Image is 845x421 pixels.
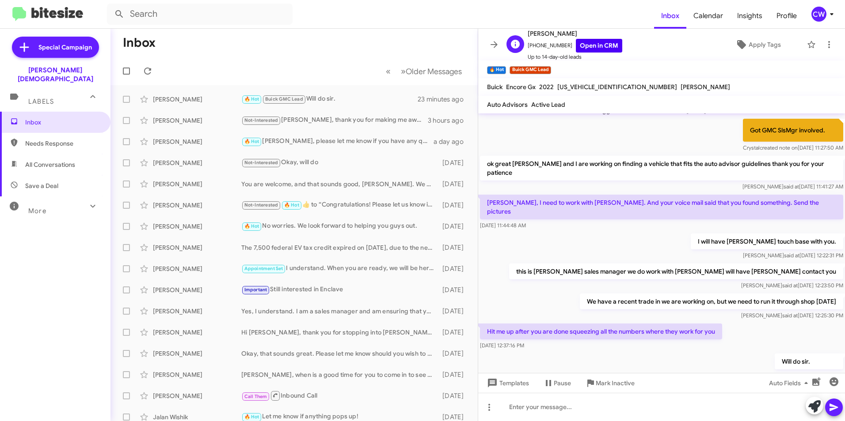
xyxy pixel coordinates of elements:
[811,7,826,22] div: CW
[539,83,554,91] span: 2022
[487,66,506,74] small: 🔥 Hot
[244,223,259,229] span: 🔥 Hot
[25,118,100,127] span: Inbox
[284,202,299,208] span: 🔥 Hot
[434,137,471,146] div: a day ago
[241,390,438,401] div: Inbound Call
[153,264,241,273] div: [PERSON_NAME]
[536,375,578,391] button: Pause
[28,98,54,105] span: Labels
[381,62,396,80] button: Previous
[438,307,471,316] div: [DATE]
[153,391,241,400] div: [PERSON_NAME]
[428,116,471,125] div: 3 hours ago
[528,39,622,53] span: [PHONE_NUMBER]
[265,96,303,102] span: Buick GMC Lead
[480,222,526,229] span: [DATE] 11:44:48 AM
[438,286,471,294] div: [DATE]
[741,282,843,289] span: [PERSON_NAME] [DATE] 12:23:50 PM
[782,282,798,289] span: said at
[775,353,843,369] p: Will do sir.
[742,183,843,190] span: [PERSON_NAME] [DATE] 11:41:27 AM
[775,372,843,379] span: Rami [DATE] 1:38:12 PM
[25,181,58,190] span: Save a Deal
[153,180,241,188] div: [PERSON_NAME]
[107,4,293,25] input: Search
[480,195,843,219] p: [PERSON_NAME], I need to work with [PERSON_NAME]. And your voice mail said that you found somethi...
[28,207,46,215] span: More
[681,83,730,91] span: [PERSON_NAME]
[509,263,843,279] p: this is [PERSON_NAME] sales manager we do work with [PERSON_NAME] will have [PERSON_NAME] contact...
[396,62,467,80] button: Next
[713,37,803,53] button: Apply Tags
[153,349,241,358] div: [PERSON_NAME]
[528,28,622,39] span: [PERSON_NAME]
[654,3,686,29] a: Inbox
[730,3,769,29] a: Insights
[401,66,406,77] span: »
[153,201,241,210] div: [PERSON_NAME]
[782,312,798,319] span: said at
[244,117,278,123] span: Not-Interested
[153,370,241,379] div: [PERSON_NAME]
[576,39,622,53] a: Open in CRM
[487,83,502,91] span: Buick
[153,95,241,104] div: [PERSON_NAME]
[244,160,278,165] span: Not-Interested
[418,95,471,104] div: 23 minutes ago
[244,96,259,102] span: 🔥 Hot
[804,7,835,22] button: CW
[743,119,843,142] p: Got GMC SlsMgr involved.
[244,287,267,293] span: Important
[241,285,438,295] div: Still interested in Enclave
[438,264,471,273] div: [DATE]
[686,3,730,29] a: Calendar
[386,66,391,77] span: «
[241,158,438,168] div: Okay, will do
[528,53,622,61] span: Up to 14-day-old leads
[531,101,565,109] span: Active Lead
[438,201,471,210] div: [DATE]
[406,67,462,76] span: Older Messages
[244,266,283,271] span: Appointment Set
[241,349,438,358] div: Okay, that sounds great. Please let me know should you wish to come in and take a look in person ...
[241,94,418,104] div: Will do sir.
[743,144,843,151] span: Crystal [DATE] 11:27:50 AM
[749,37,781,53] span: Apply Tags
[438,391,471,400] div: [DATE]
[153,137,241,146] div: [PERSON_NAME]
[438,158,471,167] div: [DATE]
[241,180,438,188] div: You are welcome, and that sounds good, [PERSON_NAME]. We are here to assist you when you are ready.
[438,180,471,188] div: [DATE]
[480,342,524,349] span: [DATE] 12:37:16 PM
[769,375,811,391] span: Auto Fields
[241,328,438,337] div: Hi [PERSON_NAME], thank you for stopping into [PERSON_NAME] on 54. We have an extensive amount of...
[438,328,471,337] div: [DATE]
[485,375,529,391] span: Templates
[123,36,156,50] h1: Inbox
[506,83,536,91] span: Encore Gx
[153,307,241,316] div: [PERSON_NAME]
[241,200,438,210] div: ​👍​ to “ Congratulations! Please let us know if there is anything that we can do to help with in ...
[241,370,438,379] div: [PERSON_NAME], when is a good time for you to come in to see and test drive this Jeep?
[241,307,438,316] div: Yes, I understand. I am a sales manager and am ensuring that you have the information needed to m...
[153,158,241,167] div: [PERSON_NAME]
[241,263,438,274] div: I understand. When you are ready, we will be here to assist you.
[438,222,471,231] div: [DATE]
[769,3,804,29] span: Profile
[478,375,536,391] button: Templates
[25,160,75,169] span: All Conversations
[241,136,434,147] div: [PERSON_NAME], please let me know if you have any questions.
[784,252,799,259] span: said at
[12,37,99,58] a: Special Campaign
[244,139,259,144] span: 🔥 Hot
[244,202,278,208] span: Not-Interested
[153,116,241,125] div: [PERSON_NAME]
[153,222,241,231] div: [PERSON_NAME]
[241,221,438,231] div: No worries. We look forward to helping you guys out.
[25,139,100,148] span: Needs Response
[244,414,259,420] span: 🔥 Hot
